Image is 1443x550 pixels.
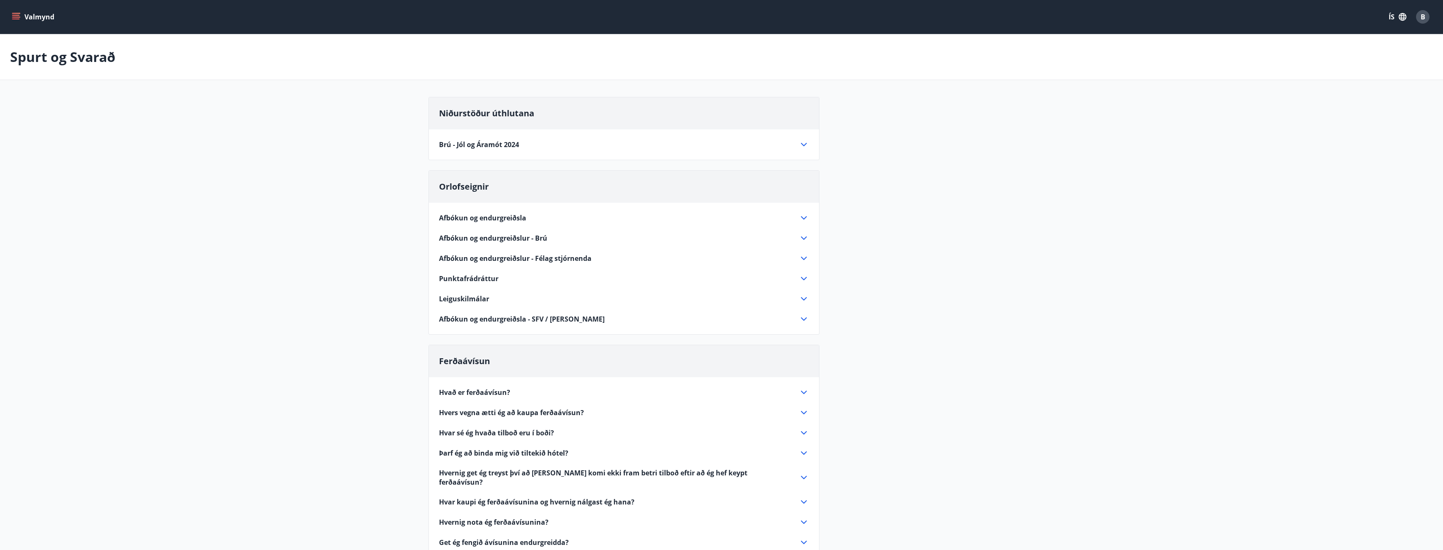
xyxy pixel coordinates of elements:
[439,448,568,458] span: Þarf ég að binda mig við tiltekið hótel?
[439,538,569,547] span: Get ég fengið ávísunina endurgreidda?
[439,517,809,527] div: Hvernig nota ég ferðaávísunina?
[439,213,809,223] div: Afbókun og endurgreiðsla
[439,497,809,507] div: Hvar kaupi ég ferðaávísunina og hvernig nálgast ég hana?
[439,140,809,150] div: Brú - Jól og Áramót 2024
[439,408,584,417] span: Hvers vegna ætti ég að kaupa ferðaávísun?
[439,468,789,487] span: Hvernig get ég treyst því að [PERSON_NAME] komi ekki fram betri tilboð eftir að ég hef keypt ferð...
[439,233,547,243] span: Afbókun og endurgreiðslur - Brú
[439,254,592,263] span: Afbókun og endurgreiðslur - Félag stjórnenda
[439,355,490,367] span: Ferðaávísun
[439,274,809,284] div: Punktafrádráttur
[10,9,58,24] button: menu
[439,537,809,547] div: Get ég fengið ávísunina endurgreidda?
[439,314,605,324] span: Afbókun og endurgreiðsla - SFV / [PERSON_NAME]
[439,294,809,304] div: Leiguskilmálar
[1413,7,1433,27] button: B
[439,140,519,149] span: Brú - Jól og Áramót 2024
[439,233,809,243] div: Afbókun og endurgreiðslur - Brú
[439,274,498,283] span: Punktafrádráttur
[439,428,554,437] span: Hvar sé ég hvaða tilboð eru í boði?
[439,468,809,487] div: Hvernig get ég treyst því að [PERSON_NAME] komi ekki fram betri tilboð eftir að ég hef keypt ferð...
[439,428,809,438] div: Hvar sé ég hvaða tilboð eru í boði?
[1384,9,1411,24] button: ÍS
[439,518,549,527] span: Hvernig nota ég ferðaávísunina?
[439,213,526,223] span: Afbókun og endurgreiðsla
[1421,12,1425,21] span: B
[439,181,489,192] span: Orlofseignir
[439,314,809,324] div: Afbókun og endurgreiðsla - SFV / [PERSON_NAME]
[439,294,489,303] span: Leiguskilmálar
[439,497,634,507] span: Hvar kaupi ég ferðaávísunina og hvernig nálgast ég hana?
[439,408,809,418] div: Hvers vegna ætti ég að kaupa ferðaávísun?
[439,388,510,397] span: Hvað er ferðaávísun?
[439,107,534,119] span: Niðurstöður úthlutana
[439,387,809,397] div: Hvað er ferðaávísun?
[439,448,809,458] div: Þarf ég að binda mig við tiltekið hótel?
[10,48,115,66] p: Spurt og Svarað
[439,253,809,263] div: Afbókun og endurgreiðslur - Félag stjórnenda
